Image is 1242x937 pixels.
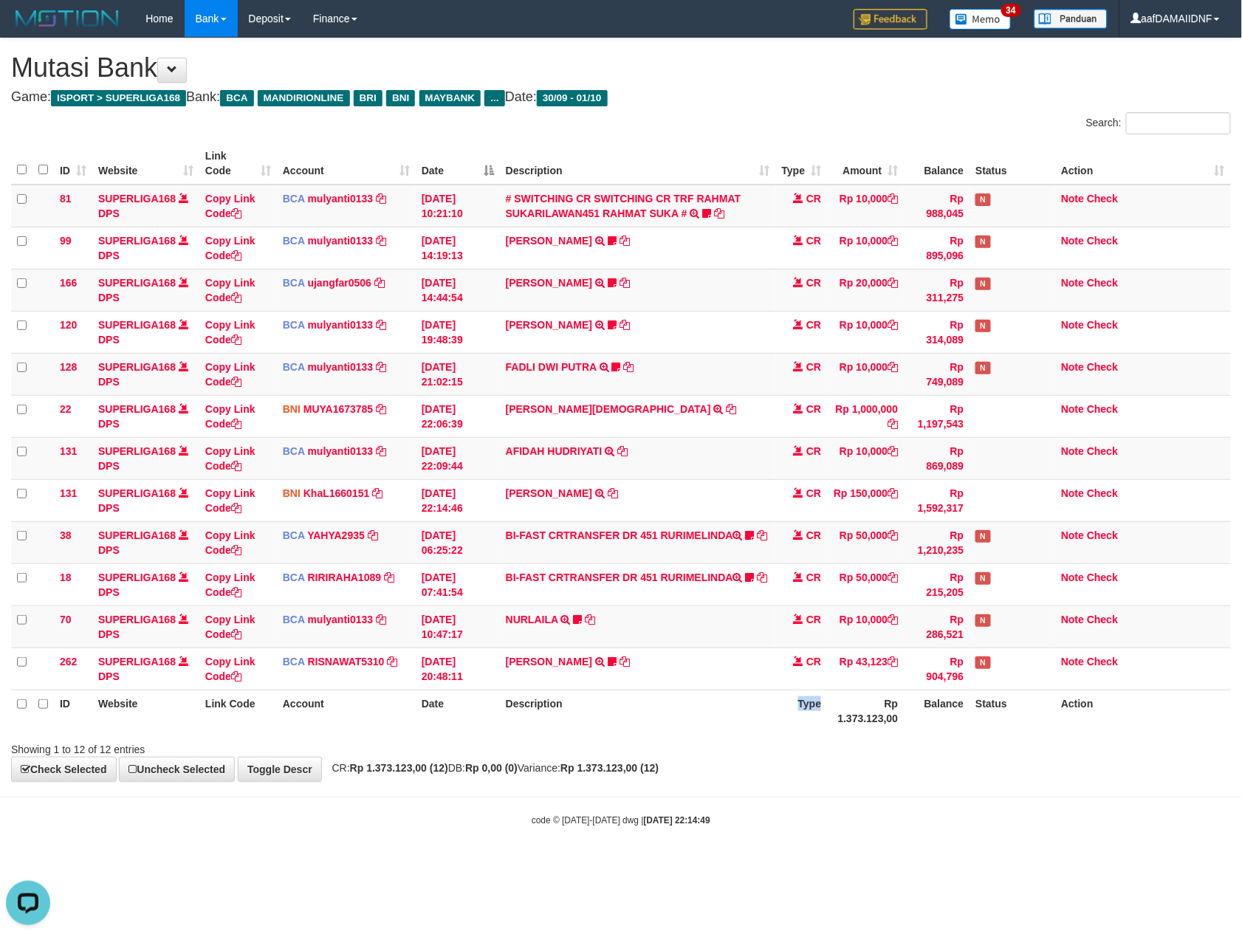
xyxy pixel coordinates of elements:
span: 120 [60,319,77,331]
td: Rp 150,000 [827,479,904,521]
span: BCA [283,572,305,583]
a: Copy Link Code [205,529,255,556]
a: Copy Link Code [205,614,255,640]
span: Has Note [975,530,990,543]
th: Amount: activate to sort column ascending [827,143,904,185]
th: Balance [904,143,970,185]
a: Check [1087,319,1118,331]
td: DPS [92,185,199,227]
a: SUPERLIGA168 [98,445,176,457]
a: YAHYA2935 [307,529,365,541]
td: Rp 43,123 [827,648,904,690]
a: Copy mulyanti0133 to clipboard [376,193,386,205]
a: SUPERLIGA168 [98,487,176,499]
a: mulyanti0133 [308,235,374,247]
a: Copy Link Code [205,403,255,430]
a: Check [1087,193,1118,205]
td: [DATE] 22:09:44 [416,437,500,479]
span: MAYBANK [419,90,481,106]
img: Feedback.jpg [854,9,927,30]
span: 30/09 - 01/10 [537,90,608,106]
a: SUPERLIGA168 [98,361,176,373]
a: [PERSON_NAME] [506,235,592,247]
a: Copy Link Code [205,572,255,598]
td: [DATE] 14:44:54 [416,269,500,311]
span: 34 [1001,4,1021,17]
a: Copy RIRIRAHA1089 to clipboard [384,572,394,583]
th: Website [92,690,199,732]
a: Check [1087,614,1118,625]
span: 70 [60,614,72,625]
span: BCA [283,361,305,373]
th: Link Code [199,690,277,732]
td: [DATE] 21:02:15 [416,353,500,395]
span: Has Note [975,278,990,290]
a: SUPERLIGA168 [98,319,176,331]
a: Copy BI-FAST CRTRANSFER DR 451 RURIMELINDA to clipboard [758,529,768,541]
th: Balance [904,690,970,732]
td: Rp 50,000 [827,521,904,563]
a: Copy Link Code [205,487,255,514]
td: DPS [92,395,199,437]
a: Note [1061,445,1084,457]
a: [PERSON_NAME] [506,656,592,667]
th: Website: activate to sort column ascending [92,143,199,185]
td: [DATE] 20:48:11 [416,648,500,690]
a: Copy Link Code [205,319,255,346]
th: Date [416,690,500,732]
td: Rp 895,096 [904,227,970,269]
span: MANDIRIONLINE [258,90,350,106]
a: MUYA1673785 [303,403,373,415]
td: Rp 749,089 [904,353,970,395]
td: [DATE] 06:25:22 [416,521,500,563]
span: BCA [283,614,305,625]
td: DPS [92,521,199,563]
strong: [DATE] 22:14:49 [644,815,710,826]
a: KhaL1660151 [303,487,370,499]
span: 99 [60,235,72,247]
span: 18 [60,572,72,583]
span: BCA [283,445,305,457]
a: Note [1061,277,1084,289]
td: Rp 10,000 [827,437,904,479]
td: Rp 10,000 [827,311,904,353]
a: Copy Link Code [205,193,255,219]
a: Copy Link Code [205,445,255,472]
td: Rp 10,000 [827,185,904,227]
td: Rp 20,000 [827,269,904,311]
a: ujangfar0506 [308,277,371,289]
a: Check [1087,656,1118,667]
a: Copy Rp 10,000 to clipboard [888,361,898,373]
td: Rp 215,205 [904,563,970,605]
a: RIRIRAHA1089 [308,572,382,583]
a: Check [1087,572,1118,583]
a: Note [1061,361,1084,373]
a: Copy Rp 1,000,000 to clipboard [888,418,898,430]
td: DPS [92,311,199,353]
span: 166 [60,277,77,289]
span: 131 [60,487,77,499]
a: Copy # SWITCHING CR SWITCHING CR TRF RAHMAT SUKARILAWAN451 RAHMAT SUKA # to clipboard [714,207,724,219]
td: DPS [92,353,199,395]
input: Search: [1126,112,1231,134]
a: Copy Rp 150,000 to clipboard [888,487,898,499]
a: SUPERLIGA168 [98,529,176,541]
a: SUPERLIGA168 [98,614,176,625]
label: Search: [1086,112,1231,134]
a: Copy mulyanti0133 to clipboard [376,319,386,331]
th: Account [277,690,416,732]
span: CR [806,656,821,667]
td: [DATE] 19:48:39 [416,311,500,353]
a: Copy RISNAWAT5310 to clipboard [387,656,397,667]
a: Note [1061,656,1084,667]
a: Copy mulyanti0133 to clipboard [376,614,386,625]
span: 22 [60,403,72,415]
img: panduan.png [1034,9,1108,29]
th: Status [970,143,1055,185]
span: 128 [60,361,77,373]
a: Note [1061,529,1084,541]
a: FADLI DWI PUTRA [506,361,597,373]
a: Copy Link Code [205,656,255,682]
a: NURLAILA [506,614,558,625]
a: SUPERLIGA168 [98,277,176,289]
